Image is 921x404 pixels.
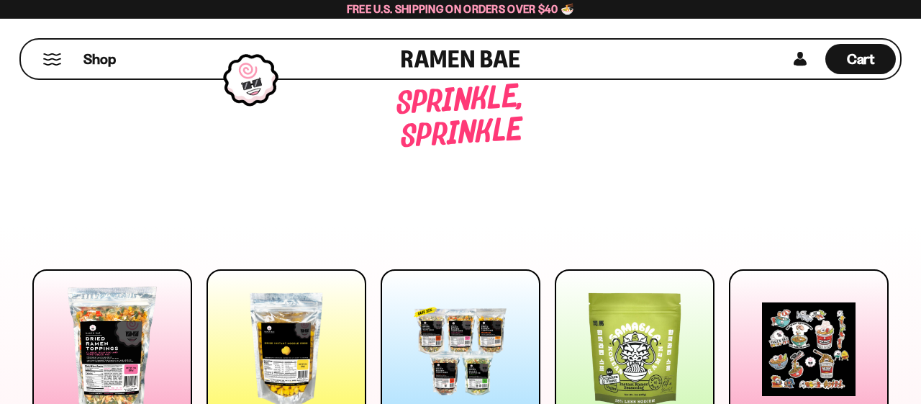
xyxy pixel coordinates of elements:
a: Shop [83,44,116,74]
button: Mobile Menu Trigger [42,53,62,66]
span: Cart [847,50,875,68]
span: Shop [83,50,116,69]
a: Cart [825,40,896,78]
span: Free U.S. Shipping on Orders over $40 🍜 [347,2,575,16]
